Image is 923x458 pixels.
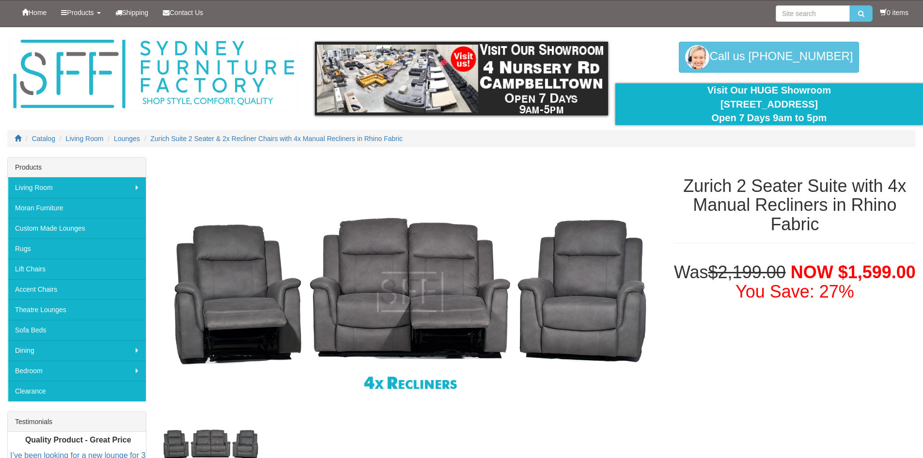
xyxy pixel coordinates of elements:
[708,262,786,282] del: $2,199.00
[67,9,94,16] span: Products
[170,9,203,16] span: Contact Us
[8,340,146,361] a: Dining
[151,135,403,142] a: Zurich Suite 2 Seater & 2x Recliner Chairs with 4x Manual Recliners in Rhino Fabric
[880,8,908,17] li: 0 items
[8,158,146,177] div: Products
[315,42,608,115] img: showroom.gif
[8,37,299,112] img: Sydney Furniture Factory
[66,135,104,142] a: Living Room
[156,0,210,25] a: Contact Us
[8,320,146,340] a: Sofa Beds
[791,262,916,282] span: NOW $1,599.00
[674,263,916,301] h1: Was
[776,5,850,22] input: Site search
[8,300,146,320] a: Theatre Lounges
[32,135,55,142] a: Catalog
[8,259,146,279] a: Lift Chairs
[8,279,146,300] a: Accent Chairs
[15,0,54,25] a: Home
[8,361,146,381] a: Bedroom
[25,436,131,444] b: Quality Product - Great Price
[29,9,47,16] span: Home
[54,0,108,25] a: Products
[623,83,916,125] div: Visit Our HUGE Showroom [STREET_ADDRESS] Open 7 Days 9am to 5pm
[735,282,854,301] font: You Save: 27%
[122,9,149,16] span: Shipping
[8,238,146,259] a: Rugs
[108,0,156,25] a: Shipping
[8,177,146,198] a: Living Room
[8,412,146,432] div: Testimonials
[8,381,146,401] a: Clearance
[8,218,146,238] a: Custom Made Lounges
[8,198,146,218] a: Moran Furniture
[674,176,916,234] h1: Zurich 2 Seater Suite with 4x Manual Recliners in Rhino Fabric
[114,135,140,142] a: Lounges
